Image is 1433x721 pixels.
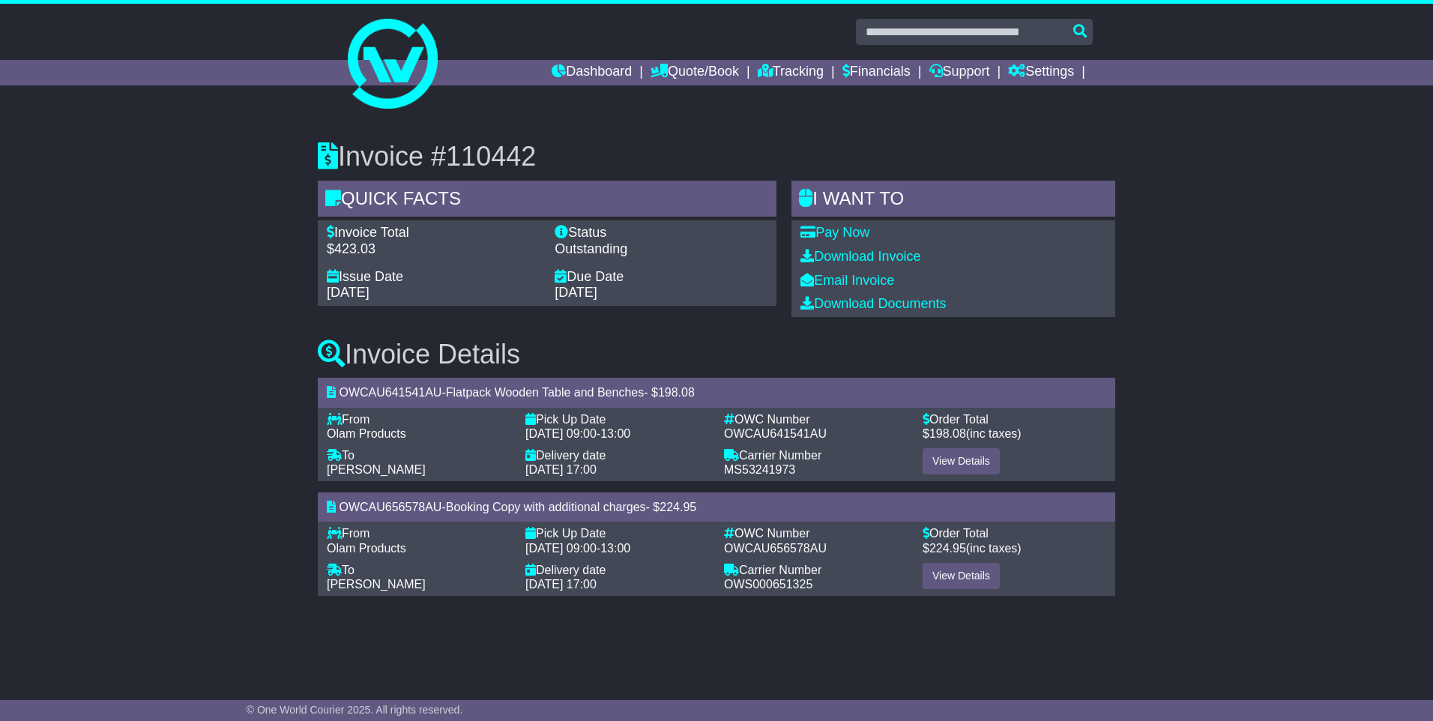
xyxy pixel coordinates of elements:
div: [DATE] [555,285,767,301]
div: - [525,541,709,555]
div: Quick Facts [318,181,776,221]
div: Delivery date [525,563,709,577]
div: Order Total [923,526,1106,540]
div: I WANT to [791,181,1115,221]
a: Financials [842,60,911,85]
div: Carrier Number [724,448,908,462]
div: Outstanding [555,241,767,258]
div: Invoice Total [327,225,540,241]
span: Olam Products [327,427,406,440]
div: Pick Up Date [525,526,709,540]
a: Pay Now [800,225,869,240]
h3: Invoice Details [318,340,1115,369]
span: 224.95 [660,501,696,513]
span: © One World Courier 2025. All rights reserved. [247,704,463,716]
div: Due Date [555,269,767,286]
span: MS53241973 [724,463,795,476]
h3: Invoice #110442 [318,142,1115,172]
div: From [327,526,510,540]
div: Delivery date [525,448,709,462]
span: 198.08 [929,427,966,440]
span: Flatpack Wooden Table and Benches [446,386,644,399]
a: Support [929,60,990,85]
div: OWC Number [724,412,908,426]
a: View Details [923,563,1000,589]
span: OWCAU656578AU [339,501,441,513]
span: OWCAU656578AU [724,542,827,555]
span: [DATE] 17:00 [525,463,597,476]
a: Download Documents [800,296,946,311]
span: Booking Copy with additional charges [446,501,646,513]
span: OWCAU641541AU [724,427,827,440]
span: 224.95 [929,542,966,555]
div: Order Total [923,412,1106,426]
a: Quote/Book [651,60,739,85]
a: View Details [923,448,1000,474]
div: - - $ [318,378,1115,407]
div: Issue Date [327,269,540,286]
span: [DATE] 09:00 [525,542,597,555]
span: OWS000651325 [724,578,812,591]
span: [DATE] 17:00 [525,578,597,591]
div: Carrier Number [724,563,908,577]
span: 198.08 [658,386,695,399]
div: Pick Up Date [525,412,709,426]
div: $423.03 [327,241,540,258]
span: Olam Products [327,542,406,555]
span: 13:00 [600,542,630,555]
span: 13:00 [600,427,630,440]
span: OWCAU641541AU [339,386,441,399]
a: Tracking [758,60,824,85]
div: - - $ [318,492,1115,522]
div: To [327,448,510,462]
span: [PERSON_NAME] [327,463,426,476]
a: Dashboard [552,60,632,85]
div: $ (inc taxes) [923,426,1106,441]
div: Status [555,225,767,241]
div: From [327,412,510,426]
div: [DATE] [327,285,540,301]
div: OWC Number [724,526,908,540]
div: $ (inc taxes) [923,541,1106,555]
div: To [327,563,510,577]
span: [PERSON_NAME] [327,578,426,591]
span: [DATE] 09:00 [525,427,597,440]
a: Email Invoice [800,273,894,288]
a: Download Invoice [800,249,920,264]
div: - [525,426,709,441]
a: Settings [1008,60,1074,85]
